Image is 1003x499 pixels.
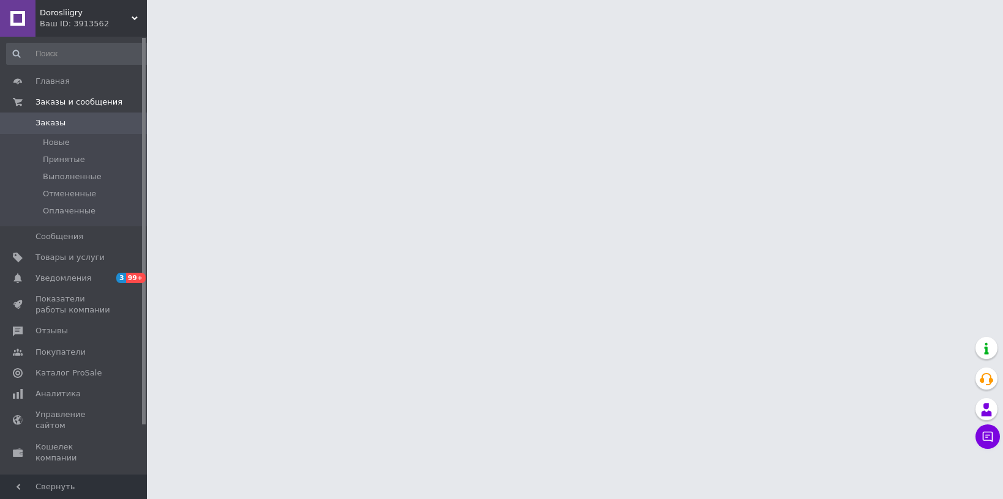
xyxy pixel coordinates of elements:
[35,473,67,484] span: Маркет
[975,424,1000,449] button: Чат с покупателем
[43,171,102,182] span: Выполненные
[43,188,96,199] span: Отмененные
[35,368,102,379] span: Каталог ProSale
[35,388,81,399] span: Аналитика
[35,97,122,108] span: Заказы и сообщения
[35,231,83,242] span: Сообщения
[35,117,65,128] span: Заказы
[35,442,113,464] span: Кошелек компании
[35,252,105,263] span: Товары и услуги
[126,273,146,283] span: 99+
[43,205,95,216] span: Оплаченные
[35,409,113,431] span: Управление сайтом
[6,43,152,65] input: Поиск
[40,7,132,18] span: Dorosliigry
[35,273,91,284] span: Уведомления
[43,154,85,165] span: Принятые
[35,325,68,336] span: Отзывы
[35,76,70,87] span: Главная
[43,137,70,148] span: Новые
[40,18,147,29] div: Ваш ID: 3913562
[35,347,86,358] span: Покупатели
[116,273,126,283] span: 3
[35,294,113,316] span: Показатели работы компании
